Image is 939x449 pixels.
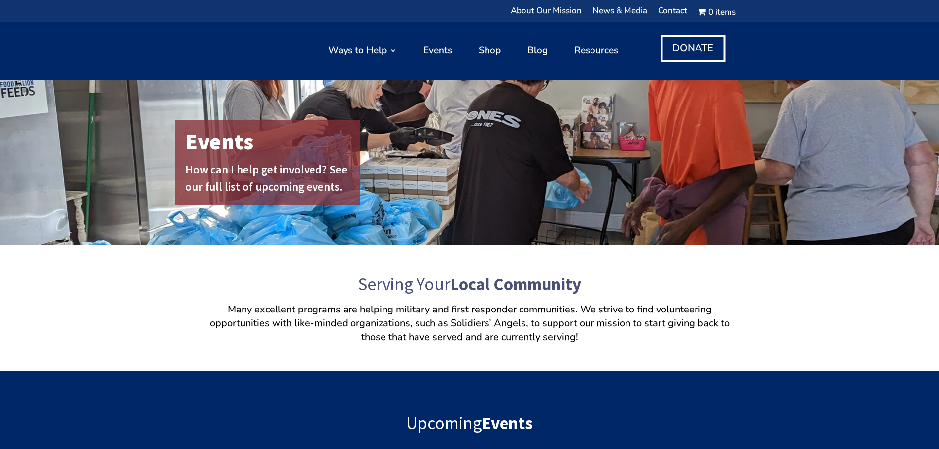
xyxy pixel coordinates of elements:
i: Cart [698,6,708,18]
a: About Our Mission [511,7,582,20]
h1: Events [185,125,355,164]
a: DONATE [661,35,725,62]
a: News & Media [592,7,647,20]
b: Local Community [450,274,581,295]
span: 0 items [708,9,736,16]
a: Blog [527,26,548,75]
h2: How can I help get involved? See our full list of upcoming events. [185,161,355,200]
a: Shop [479,26,501,75]
a: Resources [574,26,618,75]
a: Ways to Help [328,26,397,75]
a: Contact [658,7,687,20]
h2: Serving Your [204,272,736,303]
p: Many excellent programs are helping military and first responder communities. We strive to find v... [204,303,736,344]
a: Cart0 items [698,7,735,20]
strong: Events [482,413,533,434]
h2: Upcoming [204,411,736,442]
a: Events [423,26,452,75]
